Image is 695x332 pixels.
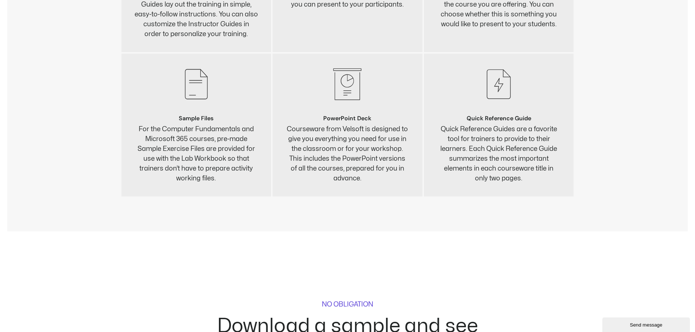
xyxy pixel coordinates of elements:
[323,114,371,122] span: PowerPoint Deck
[179,114,213,122] span: Sample Files
[322,301,373,308] p: NO OBLIGATION
[437,124,561,183] p: Quick Reference Guides are a favorite tool for trainers to provide to their learners. Each Quick ...
[286,124,409,183] p: Courseware from Velsoft is designed to give you everything you need for use in the classroom or f...
[135,124,258,183] p: For the Computer Fundamentals and Microsoft 365 courses, pre-made Sample Exercise Files are provi...
[467,114,531,122] span: Quick Reference Guide
[602,316,691,332] iframe: chat widget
